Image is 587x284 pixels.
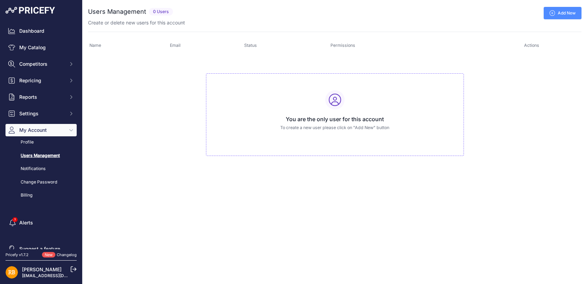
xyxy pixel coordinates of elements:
[524,43,539,48] span: Actions
[6,7,55,14] img: Pricefy Logo
[6,252,29,258] div: Pricefy v1.7.2
[6,189,77,201] a: Billing
[6,163,77,175] a: Notifications
[149,8,173,16] span: 0 Users
[6,150,77,162] a: Users Management
[6,58,77,70] button: Competitors
[19,77,64,84] span: Repricing
[42,252,55,258] span: New
[6,124,77,136] button: My Account
[6,136,77,148] a: Profile
[19,94,64,101] span: Reports
[244,43,257,48] span: Status
[19,61,64,67] span: Competitors
[19,110,64,117] span: Settings
[170,43,181,48] span: Email
[6,176,77,188] a: Change Password
[89,43,101,48] span: Name
[212,125,458,131] p: To create a new user please click on "Add New" button
[88,7,146,17] h2: Users Management
[6,243,77,255] a: Suggest a feature
[6,25,77,255] nav: Sidebar
[544,7,581,19] a: Add New
[19,127,64,134] span: My Account
[6,74,77,87] button: Repricing
[22,266,62,272] a: [PERSON_NAME]
[22,273,94,278] a: [EMAIL_ADDRESS][DOMAIN_NAME]
[57,252,77,257] a: Changelog
[330,43,355,48] span: Permissions
[6,25,77,37] a: Dashboard
[212,115,458,123] h3: You are the only user for this account
[6,107,77,120] button: Settings
[88,19,185,26] p: Create or delete new users for this account
[6,217,77,229] a: Alerts
[6,41,77,54] a: My Catalog
[6,91,77,103] button: Reports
